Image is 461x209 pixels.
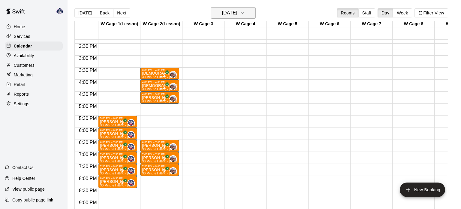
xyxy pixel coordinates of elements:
span: 30 Minute Hitting - [GEOGRAPHIC_DATA] [100,184,160,187]
span: All customers have paid [161,168,167,174]
span: Derek "Boomer" Wickersham [130,119,135,126]
div: W Cage 2(Lesson) [140,21,182,27]
span: Alec Silverman [172,155,177,162]
button: Staff [358,8,375,17]
a: Retail [5,80,63,89]
div: W Cage 4 [224,21,267,27]
div: 7:30 PM – 8:00 PM: 30 Minute Hitting - Westampton [140,164,179,176]
div: 7:00 PM – 7:30 PM: 30 Minute Hitting - Westampton [140,152,179,164]
img: Derek "Boomer" Wickersham [128,180,134,186]
p: Services [14,33,30,39]
img: Larry Yurkonis [56,7,63,14]
div: 4:00 PM – 4:30 PM: 30 Minute Hitting - Westampton [140,80,179,92]
div: 4:30 PM – 5:00 PM [142,93,177,96]
div: 5:30 PM – 6:00 PM [100,117,135,120]
div: 7:00 PM – 7:30 PM [142,153,177,156]
div: 6:30 PM – 7:00 PM [142,141,177,144]
span: 30 Minute Hitting - [GEOGRAPHIC_DATA] [142,75,202,79]
span: 5:00 PM [77,104,98,109]
span: 2:30 PM [77,44,98,49]
div: 8:00 PM – 8:30 PM [100,177,135,180]
a: Customers [5,61,63,70]
img: Derek "Boomer" Wickersham [128,168,134,174]
div: Marketing [5,70,63,79]
span: 3:00 PM [77,56,98,61]
button: Week [393,8,412,17]
div: 3:30 PM – 4:00 PM: 30 Minute Hitting - Westampton [140,68,179,80]
span: 4:00 PM [77,80,98,85]
span: Derek "Boomer" Wickersham [130,131,135,138]
div: Derek "Boomer" Wickersham [128,143,135,150]
span: Alec Silverman [172,143,177,150]
a: Home [5,22,63,31]
h6: [DATE] [222,9,237,17]
span: 4:30 PM [77,92,98,97]
div: 4:00 PM – 4:30 PM [142,81,177,84]
span: 6:00 PM [77,128,98,133]
div: 6:00 PM – 6:30 PM [100,129,135,132]
button: [DATE] [74,8,96,17]
a: Settings [5,99,63,108]
div: Larry Yurkonis [55,5,68,17]
p: Home [14,24,25,30]
img: Derek "Boomer" Wickersham [128,132,134,138]
img: Alec Silverman [170,144,176,150]
span: 30 Minute Hitting - [GEOGRAPHIC_DATA] [100,136,160,139]
div: W Cage 3 [182,21,224,27]
div: 6:00 PM – 6:30 PM: Andrew Reim [98,128,137,140]
div: 3:30 PM – 4:00 PM [142,69,177,72]
span: All customers have paid [161,144,167,150]
p: Customers [14,62,35,68]
span: 7:30 PM [77,164,98,169]
div: 7:30 PM – 8:00 PM: Connor Langan [98,164,137,176]
div: W Cage 7 [351,21,393,27]
span: 30 Minute Hitting - [GEOGRAPHIC_DATA] [142,172,202,175]
p: Retail [14,81,25,88]
div: 6:30 PM – 7:00 PM [100,141,135,144]
img: Derek "Boomer" Wickersham [128,144,134,150]
a: Services [5,32,63,41]
img: Alec Silverman [170,96,176,102]
span: Derek "Boomer" Wickersham [130,143,135,150]
button: add [400,183,445,197]
p: Calendar [14,43,32,49]
span: All customers have paid [161,72,167,78]
div: Alec Silverman [170,155,177,162]
p: Settings [14,101,29,107]
span: Derek "Boomer" Wickersham [130,179,135,186]
span: 30 Minute Hitting - [GEOGRAPHIC_DATA] [100,160,160,163]
p: View public page [12,186,45,192]
div: W Cage 5 [267,21,309,27]
span: All customers have paid [161,156,167,162]
span: 7:00 PM [77,152,98,157]
p: Help Center [12,175,35,181]
a: Reports [5,90,63,99]
div: 4:30 PM – 5:00 PM: 30 Minute Hitting - Westampton [140,92,179,104]
img: Alec Silverman [170,156,176,162]
div: 7:00 PM – 7:30 PM: Chase Kozlowski [98,152,137,164]
span: 8:00 PM [77,176,98,181]
span: All customers have paid [119,144,125,150]
span: 30 Minute Hitting - [GEOGRAPHIC_DATA] [142,148,202,151]
span: Alec Silverman [172,83,177,90]
div: Availability [5,51,63,60]
div: 7:30 PM – 8:00 PM [100,165,135,168]
div: W Cage 8 [393,21,435,27]
div: Alec Silverman [170,83,177,90]
span: 9:00 PM [77,200,98,205]
div: 6:30 PM – 7:00 PM: Landon Pallies [98,140,137,152]
span: Derek "Boomer" Wickersham [130,167,135,174]
span: 8:30 PM [77,188,98,193]
img: Derek "Boomer" Wickersham [128,156,134,162]
img: Alec Silverman [170,168,176,174]
div: Derek "Boomer" Wickersham [128,131,135,138]
span: All customers have paid [161,84,167,90]
span: Alec Silverman [172,71,177,78]
button: Back [96,8,113,17]
div: Derek "Boomer" Wickersham [128,155,135,162]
